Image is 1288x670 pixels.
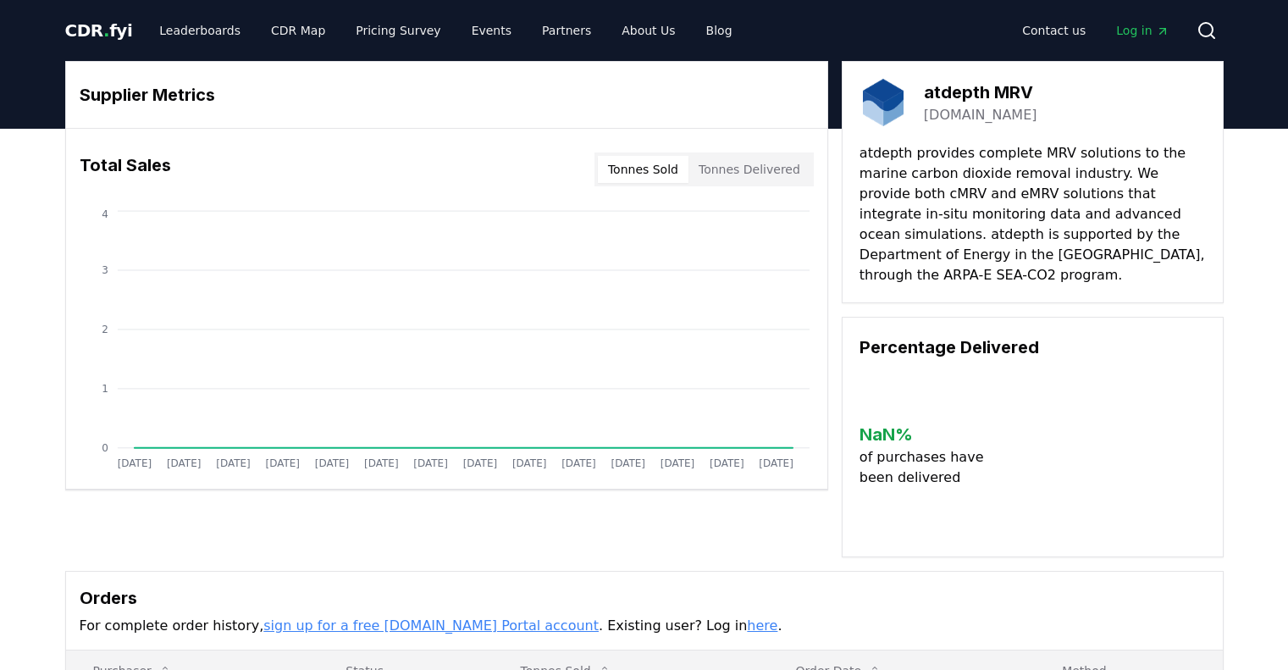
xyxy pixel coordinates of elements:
[860,447,998,488] p: of purchases have been delivered
[528,15,605,46] a: Partners
[924,105,1037,125] a: [DOMAIN_NAME]
[216,457,251,469] tspan: [DATE]
[146,15,745,46] nav: Main
[924,80,1037,105] h3: atdepth MRV
[80,616,1209,636] p: For complete order history, . Existing user? Log in .
[102,264,108,276] tspan: 3
[103,20,109,41] span: .
[265,457,300,469] tspan: [DATE]
[598,156,688,183] button: Tonnes Sold
[1009,15,1099,46] a: Contact us
[512,457,547,469] tspan: [DATE]
[608,15,688,46] a: About Us
[462,457,497,469] tspan: [DATE]
[860,422,998,447] h3: NaN %
[458,15,525,46] a: Events
[263,617,599,634] a: sign up for a free [DOMAIN_NAME] Portal account
[661,457,695,469] tspan: [DATE]
[1103,15,1182,46] a: Log in
[80,585,1209,611] h3: Orders
[688,156,810,183] button: Tonnes Delivered
[860,143,1206,285] p: atdepth provides complete MRV solutions to the marine carbon dioxide removal industry. We provide...
[342,15,454,46] a: Pricing Survey
[611,457,645,469] tspan: [DATE]
[1009,15,1182,46] nav: Main
[693,15,746,46] a: Blog
[102,442,108,454] tspan: 0
[710,457,744,469] tspan: [DATE]
[561,457,596,469] tspan: [DATE]
[80,82,814,108] h3: Supplier Metrics
[257,15,339,46] a: CDR Map
[117,457,152,469] tspan: [DATE]
[860,79,907,126] img: atdepth MRV-logo
[860,335,1206,360] h3: Percentage Delivered
[65,19,133,42] a: CDR.fyi
[102,324,108,335] tspan: 2
[65,20,133,41] span: CDR fyi
[146,15,254,46] a: Leaderboards
[166,457,201,469] tspan: [DATE]
[759,457,793,469] tspan: [DATE]
[80,152,171,186] h3: Total Sales
[413,457,448,469] tspan: [DATE]
[314,457,349,469] tspan: [DATE]
[747,617,777,634] a: here
[102,208,108,220] tspan: 4
[1116,22,1169,39] span: Log in
[364,457,399,469] tspan: [DATE]
[102,383,108,395] tspan: 1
